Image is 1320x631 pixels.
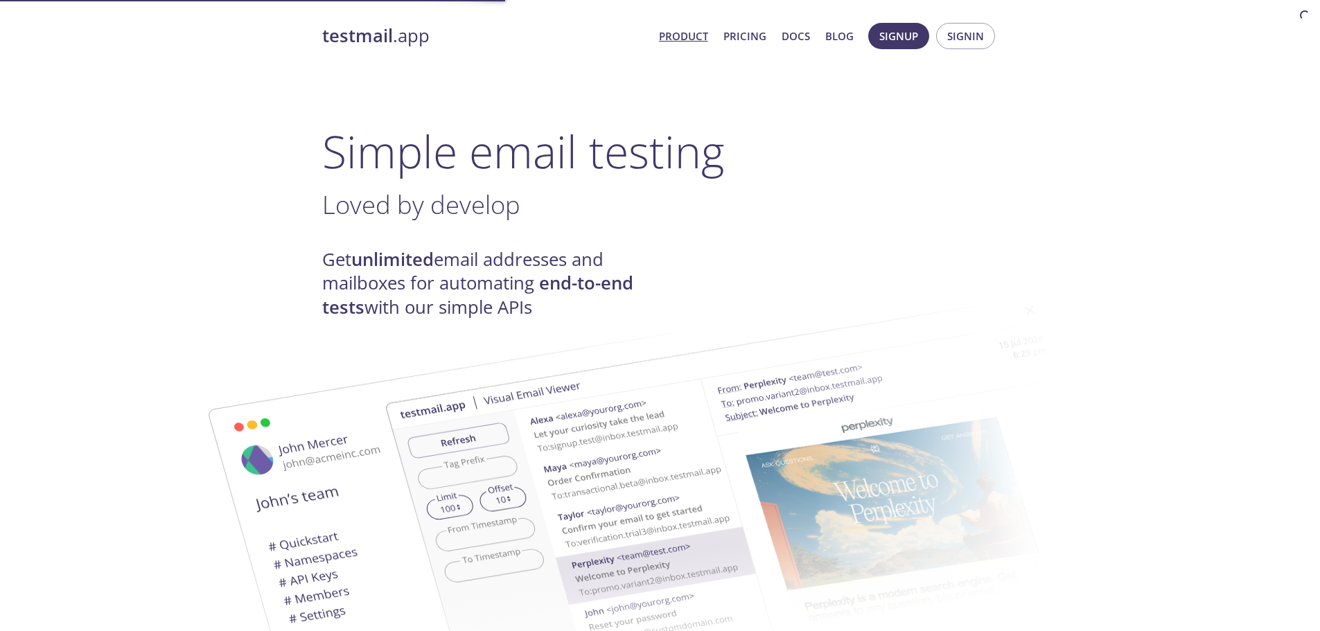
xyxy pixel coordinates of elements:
[936,23,995,49] button: Signin
[351,247,434,272] strong: unlimited
[659,27,708,45] a: Product
[322,24,648,48] a: testmail.app
[322,187,520,222] span: Loved by develop
[322,271,633,319] strong: end-to-end tests
[322,125,998,178] h1: Simple email testing
[825,27,854,45] a: Blog
[868,23,929,49] button: Signup
[723,27,766,45] a: Pricing
[879,27,918,45] span: Signup
[947,27,984,45] span: Signin
[782,27,810,45] a: Docs
[322,24,393,48] strong: testmail
[322,248,660,319] h4: Get email addresses and mailboxes for automating with our simple APIs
